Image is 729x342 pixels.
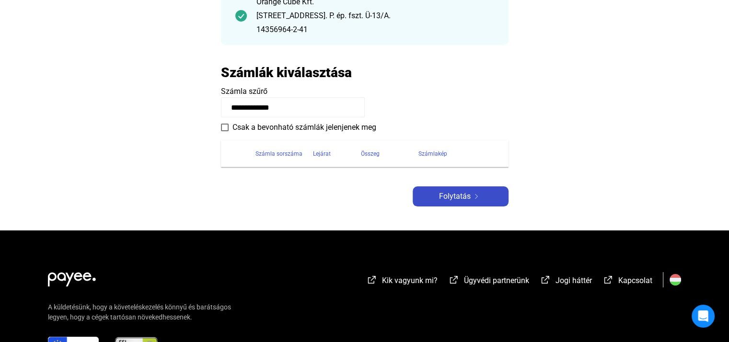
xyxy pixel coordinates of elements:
div: Összeg [361,148,418,160]
div: Lejárat [313,148,361,160]
span: Ügyvédi partnerünk [464,276,529,285]
div: Számlakép [418,148,447,160]
img: checkmark-darker-green-circle [235,10,247,22]
img: HU.svg [670,274,681,285]
div: Open Intercom Messenger [692,305,715,328]
span: Számla szűrő [221,87,267,96]
span: Folytatás [439,191,471,202]
div: 14356964-2-41 [256,24,494,35]
a: external-link-whiteJogi háttér [540,277,592,286]
span: Jogi háttér [555,276,592,285]
h2: Számlák kiválasztása [221,64,352,81]
img: external-link-white [540,275,551,285]
div: Számlakép [418,148,497,160]
img: white-payee-white-dot.svg [48,267,96,286]
a: external-link-whiteKapcsolat [602,277,652,286]
img: external-link-white [602,275,614,285]
a: external-link-whiteÜgyvédi partnerünk [448,277,529,286]
span: Kik vagyunk mi? [382,276,438,285]
img: external-link-white [366,275,378,285]
div: Összeg [361,148,380,160]
img: arrow-right-white [471,194,482,199]
span: Csak a bevonható számlák jelenjenek meg [232,122,376,133]
a: external-link-whiteKik vagyunk mi? [366,277,438,286]
img: external-link-white [448,275,460,285]
span: Kapcsolat [618,276,652,285]
div: Lejárat [313,148,331,160]
div: Számla sorszáma [255,148,313,160]
div: [STREET_ADDRESS]. P. ép. fszt. Ü-13/A. [256,10,494,22]
button: Folytatásarrow-right-white [413,186,509,206]
div: Számla sorszáma [255,148,302,160]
